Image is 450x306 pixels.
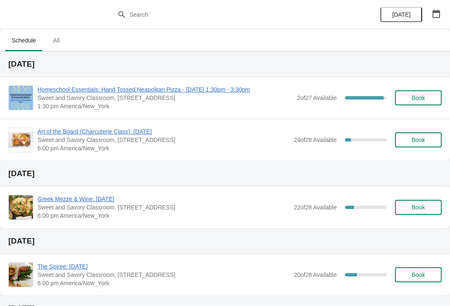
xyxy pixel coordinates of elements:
[37,144,290,152] span: 6:00 pm America/New_York
[129,7,337,22] input: Search
[37,85,293,94] span: Homeschool Essentials: Hand Tossed Neapolitan Pizza - [DATE] 1:30pm - 3:30pm
[9,263,33,287] img: The Soiree: Friday, August 29th | Sweet and Savory Classroom, 45 E Main St Ste 112, Chattanooga, ...
[294,137,337,143] span: 24 of 28 Available
[8,237,442,245] h2: [DATE]
[37,271,290,279] span: Sweet and Savory Classroom, [STREET_ADDRESS]
[9,86,33,110] img: Homeschool Essentials: Hand Tossed Neapolitan Pizza - Wednesday, August 27th 1:30pm - 3:30pm | Sw...
[37,279,290,287] span: 6:00 pm America/New_York
[412,95,425,101] span: Book
[37,102,293,110] span: 1:30 pm America/New_York
[297,95,337,101] span: 2 of 27 Available
[412,137,425,143] span: Book
[9,132,33,148] img: Art of the Board (Charcuterie Class): Wednesday, August 27th | Sweet and Savory Classroom, 45 E M...
[294,204,337,211] span: 22 of 28 Available
[294,271,337,278] span: 20 of 28 Available
[37,195,290,203] span: Greek Mezze & Wine: [DATE]
[37,211,290,220] span: 6:00 pm America/New_York
[395,90,442,105] button: Book
[380,7,422,22] button: [DATE]
[395,132,442,147] button: Book
[392,11,410,18] span: [DATE]
[37,262,290,271] span: The Soiree: [DATE]
[5,33,42,48] span: Schedule
[395,267,442,282] button: Book
[37,136,290,144] span: Sweet and Savory Classroom, [STREET_ADDRESS]
[37,203,290,211] span: Sweet and Savory Classroom, [STREET_ADDRESS]
[412,271,425,278] span: Book
[412,204,425,211] span: Book
[9,195,33,219] img: Greek Mezze & Wine: Thursday, August 28th | Sweet and Savory Classroom, 45 E Main St Ste 112, Cha...
[46,33,67,48] span: All
[37,127,290,136] span: Art of the Board (Charcuterie Class): [DATE]
[395,200,442,215] button: Book
[8,60,442,68] h2: [DATE]
[8,169,442,178] h2: [DATE]
[37,94,293,102] span: Sweet and Savory Classroom, [STREET_ADDRESS]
